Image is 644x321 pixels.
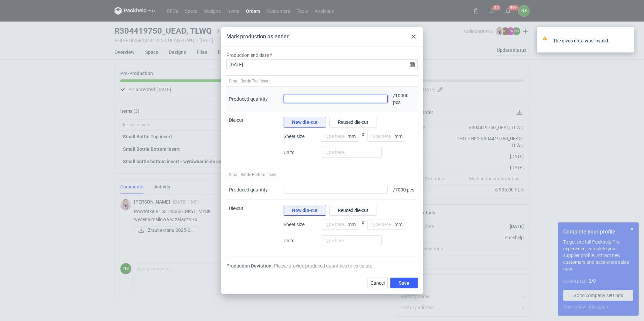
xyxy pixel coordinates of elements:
[226,52,269,59] label: Production end date
[338,120,368,124] span: Reused die-cut
[321,131,358,142] input: Type here...
[284,237,317,244] span: Units
[624,37,629,44] button: close
[321,147,382,158] input: Type here...
[284,149,317,156] span: Units
[394,222,405,227] p: mm
[390,278,418,288] button: Save
[226,262,418,269] div: Production Deviation:
[367,278,388,288] button: Cancel
[321,235,382,246] input: Type here...
[399,281,409,285] span: Save
[348,134,358,139] p: mm
[226,111,281,169] div: Die-cut
[348,222,358,227] p: mm
[226,33,290,40] div: Mark production as ended
[394,134,405,139] p: mm
[292,120,318,124] span: New die-cut
[274,262,374,269] span: Please provide produced quantities to calculate.
[284,117,326,128] button: New die-cut
[371,281,385,285] span: Cancel
[284,221,317,228] span: Sheet size
[292,208,318,213] span: New die-cut
[362,131,364,147] span: x
[321,219,358,230] input: Type here...
[390,87,418,111] div: / 10000 pcs
[362,219,364,235] span: x
[329,205,377,216] button: Reused die-cut
[284,205,326,216] button: New die-cut
[553,37,624,44] div: The given data was invalid.
[338,208,368,213] span: Reused die-cut
[229,78,270,84] span: Small Bottle Top insert
[229,96,268,102] div: Produced quantity
[229,172,277,177] span: Small Bottle Bottom insert
[229,186,268,193] div: Produced quantity
[367,219,405,230] input: Type here...
[367,131,405,142] input: Type here...
[329,117,377,128] button: Reused die-cut
[226,200,281,257] div: Die-cut
[390,180,418,200] div: / 7000 pcs
[284,133,317,140] span: Sheet size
